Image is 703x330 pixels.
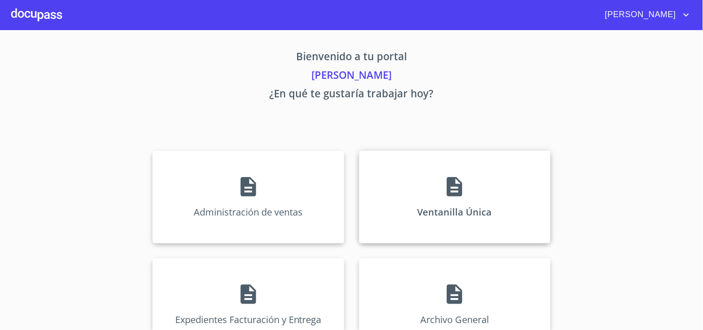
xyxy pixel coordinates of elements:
span: [PERSON_NAME] [598,7,681,22]
p: Bienvenido a tu portal [66,49,637,67]
p: [PERSON_NAME] [66,67,637,86]
p: Ventanilla Única [418,206,492,218]
p: Administración de ventas [194,206,303,218]
p: ¿En qué te gustaría trabajar hoy? [66,86,637,104]
p: Expedientes Facturación y Entrega [175,313,322,326]
button: account of current user [598,7,692,22]
p: Archivo General [420,313,489,326]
